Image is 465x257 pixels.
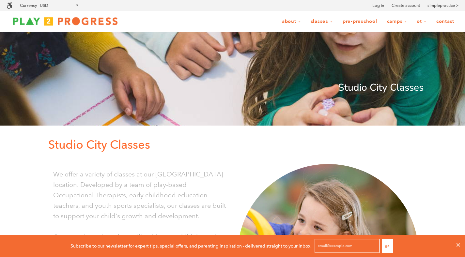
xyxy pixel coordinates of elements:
img: Play2Progress logo [7,15,124,28]
p: Studio City Classes [48,135,424,154]
a: simplepractice > [427,2,458,9]
a: Pre-Preschool [338,15,381,28]
p: Studio City Classes [42,80,424,96]
label: Currency [20,3,37,8]
a: OT [412,15,431,28]
input: email@example.com [315,239,380,253]
a: Camps [383,15,411,28]
button: Go [382,239,393,253]
a: Contact [432,15,458,28]
p: We offer a variety of classes at our [GEOGRAPHIC_DATA] location. Developed by a team of play-base... [53,169,228,221]
a: Log in [372,2,384,9]
a: Create account [392,2,420,9]
a: About [278,15,305,28]
p: Subscribe to our newsletter for expert tips, special offers, and parenting inspiration - delivere... [70,242,312,249]
a: Classes [306,15,337,28]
